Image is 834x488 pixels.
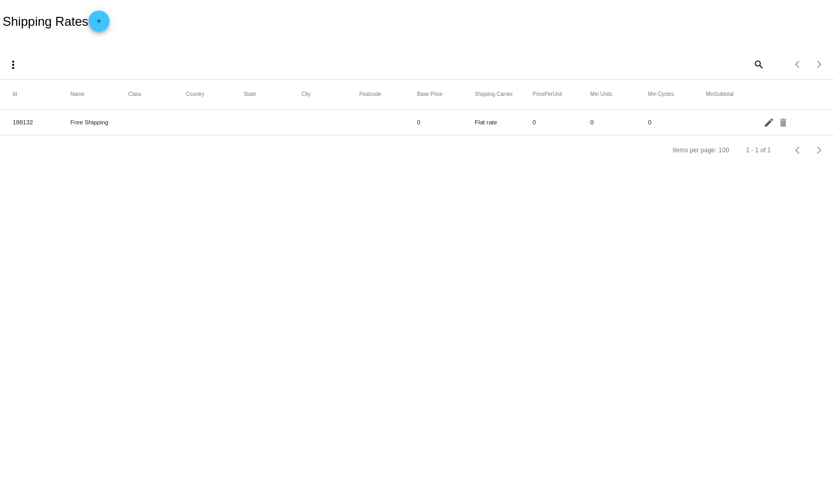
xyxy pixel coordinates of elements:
div: Items per page: [672,147,716,154]
button: Change sorting for MinUnits [590,91,612,97]
div: 1 - 1 of 1 [746,147,771,154]
button: Change sorting for Name [71,91,85,97]
button: Change sorting for Postcode [359,91,381,97]
mat-icon: search [752,56,765,72]
button: Change sorting for State [244,91,256,97]
button: Change sorting for City [302,91,310,97]
button: Change sorting for BasePrice [417,91,442,97]
mat-cell: 0 [417,116,475,128]
mat-cell: 188132 [13,116,71,128]
button: Change sorting for MinSubtotal [706,91,733,97]
h2: Shipping Rates [3,11,109,32]
mat-icon: add [93,17,105,30]
button: Previous page [788,54,809,75]
mat-cell: 0 [590,116,648,128]
button: Change sorting for Country [186,91,204,97]
button: Previous page [788,140,809,161]
mat-cell: Free Shipping [71,116,128,128]
button: Next page [809,54,830,75]
mat-icon: edit [763,114,776,130]
mat-cell: Flat rate [475,116,532,128]
button: Change sorting for Class [128,91,142,97]
button: Change sorting for MinCycles [648,91,674,97]
mat-icon: delete [778,114,790,130]
button: Change sorting for PricePerUnit [532,91,562,97]
button: Change sorting for Id [13,91,17,97]
button: Next page [809,140,830,161]
mat-icon: more_vert [7,58,19,71]
button: Change sorting for ShippingCarrier [475,91,513,97]
mat-cell: 0 [532,116,590,128]
mat-cell: 0 [648,116,706,128]
div: 100 [719,147,729,154]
